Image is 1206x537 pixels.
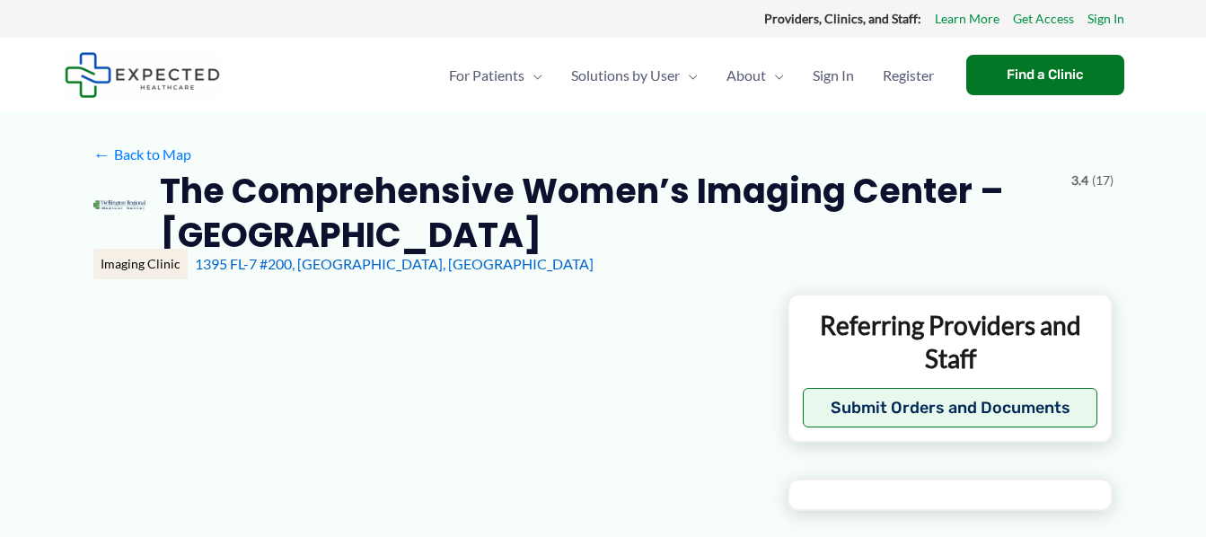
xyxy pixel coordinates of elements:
[798,44,868,107] a: Sign In
[93,141,191,168] a: ←Back to Map
[868,44,948,107] a: Register
[435,44,948,107] nav: Primary Site Navigation
[712,44,798,107] a: AboutMenu Toggle
[1013,7,1074,31] a: Get Access
[764,11,921,26] strong: Providers, Clinics, and Staff:
[803,309,1098,374] p: Referring Providers and Staff
[813,44,854,107] span: Sign In
[195,255,594,272] a: 1395 FL-7 #200, [GEOGRAPHIC_DATA], [GEOGRAPHIC_DATA]
[160,169,1057,258] h2: The Comprehensive Women’s Imaging Center – [GEOGRAPHIC_DATA]
[680,44,698,107] span: Menu Toggle
[766,44,784,107] span: Menu Toggle
[726,44,766,107] span: About
[803,388,1098,427] button: Submit Orders and Documents
[1087,7,1124,31] a: Sign In
[883,44,934,107] span: Register
[435,44,557,107] a: For PatientsMenu Toggle
[524,44,542,107] span: Menu Toggle
[935,7,999,31] a: Learn More
[93,249,188,279] div: Imaging Clinic
[557,44,712,107] a: Solutions by UserMenu Toggle
[1092,169,1114,192] span: (17)
[65,52,220,98] img: Expected Healthcare Logo - side, dark font, small
[449,44,524,107] span: For Patients
[571,44,680,107] span: Solutions by User
[966,55,1124,95] a: Find a Clinic
[93,145,110,163] span: ←
[1071,169,1088,192] span: 3.4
